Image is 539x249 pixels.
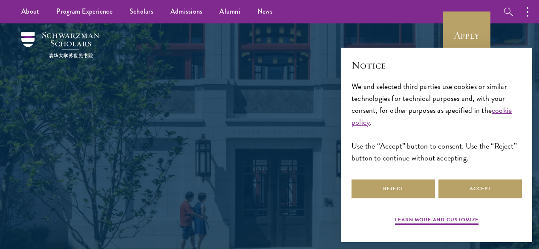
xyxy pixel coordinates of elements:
img: Schwarzman Scholars [21,32,99,58]
h2: Notice [352,58,522,72]
p: Schwarzman Scholars is a prestigious one-year, fully funded master’s program in global affairs at... [116,129,423,210]
div: We and selected third parties use cookies or similar technologies for technical purposes and, wit... [352,80,522,164]
button: Reject [352,179,435,198]
a: cookie policy [352,104,512,128]
button: Learn more and customize [395,216,478,226]
a: Apply [443,11,490,59]
button: Accept [438,179,522,198]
